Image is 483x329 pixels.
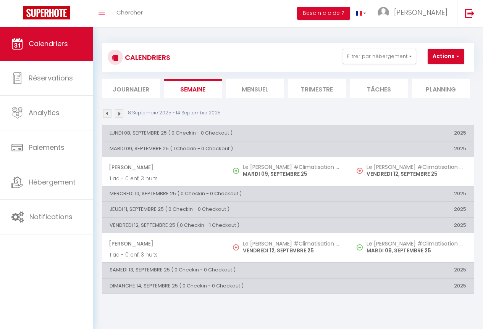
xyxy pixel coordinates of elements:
p: VENDREDI 12, SEPTEMBRE 25 [243,247,342,255]
p: VENDREDI 12, SEPTEMBRE 25 [367,170,466,178]
li: Trimestre [288,79,346,98]
li: Planning [412,79,470,98]
span: Paiements [29,143,65,152]
th: 2025 [350,186,474,201]
img: NO IMAGE [357,168,363,174]
img: Super Booking [23,6,70,19]
button: Filtrer par hébergement [343,49,416,64]
th: 2025 [350,218,474,233]
img: NO IMAGE [357,244,363,250]
button: Actions [428,49,464,64]
span: Analytics [29,108,60,117]
img: ... [378,7,389,18]
h5: Le [PERSON_NAME] #Climatisation #Wifi #Balcon [367,164,466,170]
th: 2025 [350,125,474,141]
h5: Le [PERSON_NAME] #Climatisation #Wifi #Balcon [243,241,342,247]
span: [PERSON_NAME] [109,160,218,175]
p: 1 ad - 0 enf, 3 nuits [110,175,218,183]
img: logout [465,8,475,18]
li: Mensuel [226,79,284,98]
p: 1 ad - 0 enf, 3 nuits [110,251,218,259]
span: [PERSON_NAME] [109,236,218,251]
span: Hébergement [29,177,76,187]
li: Tâches [350,79,408,98]
th: MERCREDI 10, SEPTEMBRE 25 ( 0 Checkin - 0 Checkout ) [102,186,350,201]
button: Besoin d'aide ? [297,7,350,20]
th: SAMEDI 13, SEPTEMBRE 25 ( 0 Checkin - 0 Checkout ) [102,263,350,278]
th: 2025 [350,141,474,157]
iframe: Chat [451,295,477,323]
span: Calendriers [29,39,68,48]
p: MARDI 09, SEPTEMBRE 25 [243,170,342,178]
th: 2025 [350,202,474,217]
span: Chercher [116,8,143,16]
th: 2025 [350,278,474,294]
button: Ouvrir le widget de chat LiveChat [6,3,29,26]
span: Notifications [29,212,73,221]
span: [PERSON_NAME] [394,8,447,17]
span: Réservations [29,73,73,83]
li: Journalier [102,79,160,98]
h5: Le [PERSON_NAME] #Climatisation #Wifi #Balcon [367,241,466,247]
th: 2025 [350,263,474,278]
p: 8 Septembre 2025 - 14 Septembre 2025 [128,109,221,117]
th: JEUDI 11, SEPTEMBRE 25 ( 0 Checkin - 0 Checkout ) [102,202,350,217]
th: VENDREDI 12, SEPTEMBRE 25 ( 0 Checkin - 1 Checkout ) [102,218,350,233]
li: Semaine [164,79,222,98]
p: MARDI 09, SEPTEMBRE 25 [367,247,466,255]
th: DIMANCHE 14, SEPTEMBRE 25 ( 0 Checkin - 0 Checkout ) [102,278,350,294]
th: MARDI 09, SEPTEMBRE 25 ( 1 Checkin - 0 Checkout ) [102,141,350,157]
th: LUNDI 08, SEPTEMBRE 25 ( 0 Checkin - 0 Checkout ) [102,125,350,141]
img: NO IMAGE [233,244,239,250]
h5: Le [PERSON_NAME] #Climatisation #Wifi #Balcon [243,164,342,170]
h3: CALENDRIERS [123,49,170,66]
